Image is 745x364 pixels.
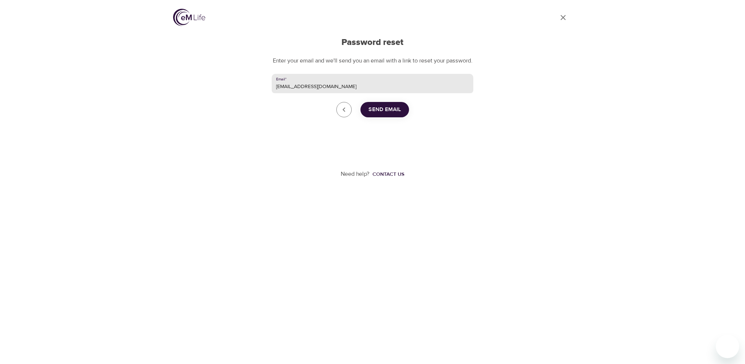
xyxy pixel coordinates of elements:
[173,9,205,26] img: logo
[336,102,352,117] a: close
[716,335,739,358] iframe: Button to launch messaging window
[341,170,370,178] p: Need help?
[272,57,473,65] p: Enter your email and we'll send you an email with a link to reset your password.
[372,171,404,178] div: Contact us
[368,105,401,114] span: Send Email
[272,37,473,48] h2: Password reset
[554,9,572,26] a: close
[360,102,409,117] button: Send Email
[370,171,404,178] a: Contact us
